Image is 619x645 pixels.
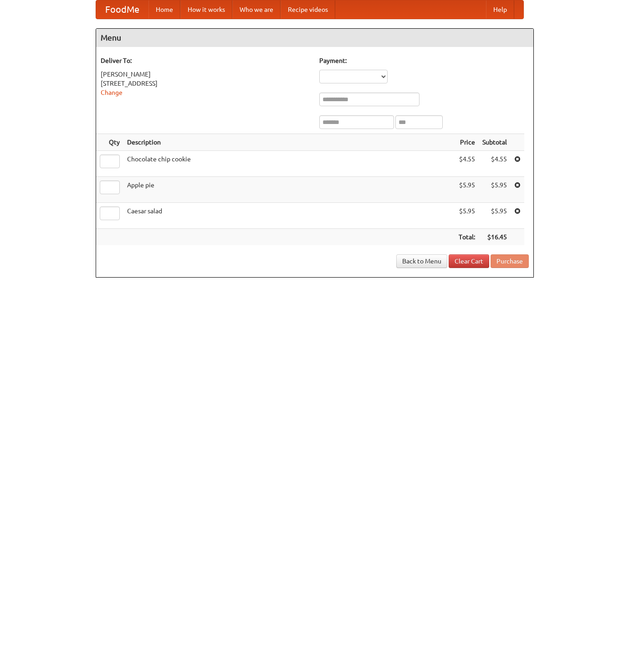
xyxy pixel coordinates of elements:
[319,56,529,65] h5: Payment:
[281,0,335,19] a: Recipe videos
[101,56,310,65] h5: Deliver To:
[123,134,455,151] th: Description
[486,0,514,19] a: Help
[449,254,489,268] a: Clear Cart
[180,0,232,19] a: How it works
[123,151,455,177] td: Chocolate chip cookie
[479,203,511,229] td: $5.95
[148,0,180,19] a: Home
[491,254,529,268] button: Purchase
[479,134,511,151] th: Subtotal
[101,70,310,79] div: [PERSON_NAME]
[479,177,511,203] td: $5.95
[479,151,511,177] td: $4.55
[96,0,148,19] a: FoodMe
[396,254,447,268] a: Back to Menu
[455,229,479,246] th: Total:
[455,177,479,203] td: $5.95
[455,151,479,177] td: $4.55
[96,29,533,47] h4: Menu
[101,79,310,88] div: [STREET_ADDRESS]
[455,203,479,229] td: $5.95
[232,0,281,19] a: Who we are
[123,177,455,203] td: Apple pie
[479,229,511,246] th: $16.45
[455,134,479,151] th: Price
[96,134,123,151] th: Qty
[123,203,455,229] td: Caesar salad
[101,89,123,96] a: Change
